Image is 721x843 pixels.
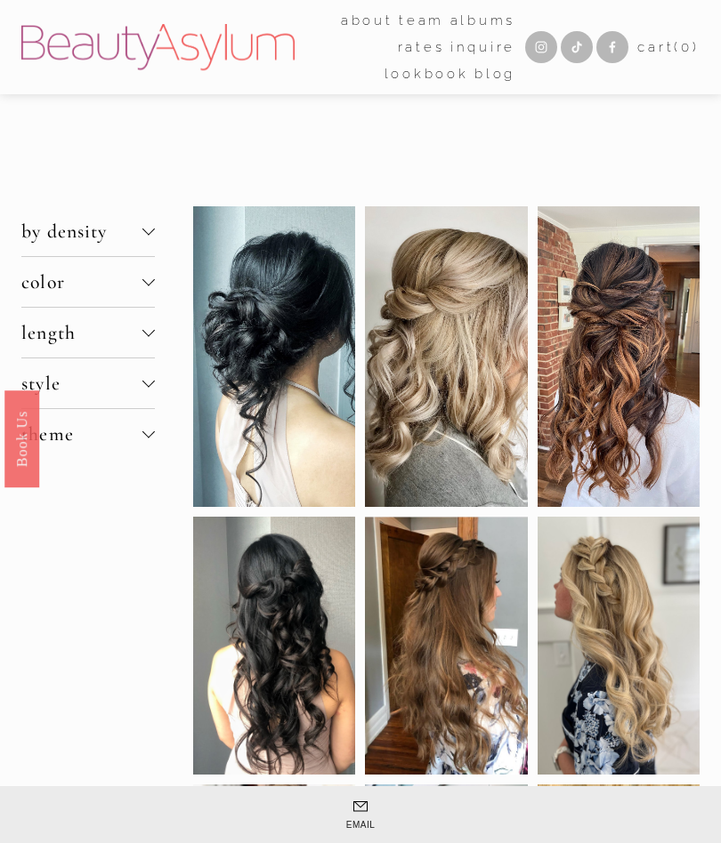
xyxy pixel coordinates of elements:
[637,36,699,60] a: 0 items in cart
[674,39,699,55] span: ( )
[21,409,155,459] button: theme
[21,270,142,293] span: color
[275,821,447,830] span: Email
[399,7,444,34] a: folder dropdown
[21,24,295,70] img: Beauty Asylum | Bridal Hair &amp; Makeup Charlotte &amp; Atlanta
[596,31,628,63] a: Facebook
[21,308,155,357] button: length
[21,358,155,408] button: style
[4,390,39,487] a: Book Us
[398,34,445,60] a: Rates
[341,9,393,33] span: about
[21,321,142,344] span: length
[474,60,515,87] a: Blog
[525,31,557,63] a: Instagram
[385,60,469,87] a: Lookbook
[681,39,693,55] span: 0
[450,7,516,34] a: albums
[450,34,515,60] a: Inquire
[561,31,593,63] a: TikTok
[341,7,393,34] a: folder dropdown
[21,422,142,446] span: theme
[21,372,142,395] span: style
[21,220,142,243] span: by density
[21,257,155,307] button: color
[399,9,444,33] span: team
[275,799,447,830] a: Email
[21,206,155,256] button: by density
